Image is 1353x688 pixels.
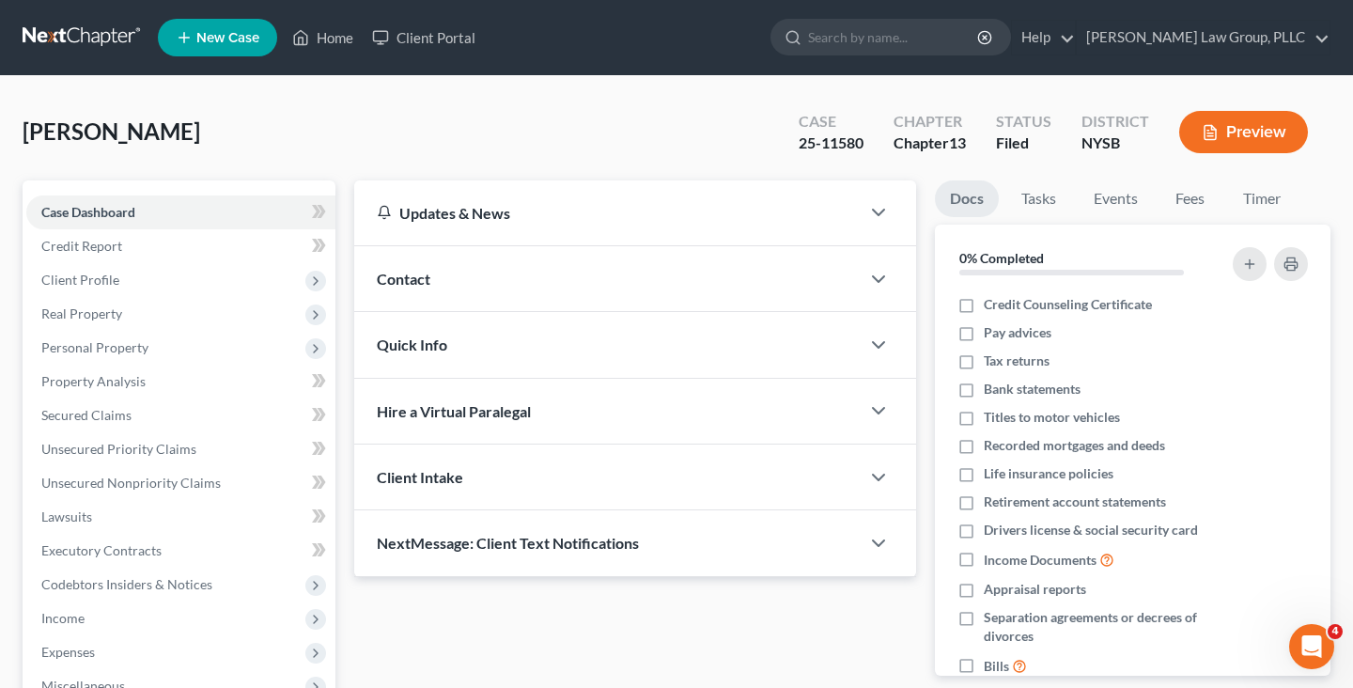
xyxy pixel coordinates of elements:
[41,339,148,355] span: Personal Property
[808,20,980,55] input: Search by name...
[377,534,639,552] span: NextMessage: Client Text Notifications
[1289,624,1334,669] iframe: Intercom live chat
[26,365,335,399] a: Property Analysis
[41,542,162,558] span: Executory Contracts
[996,133,1051,154] div: Filed
[1179,111,1308,153] button: Preview
[41,576,212,592] span: Codebtors Insiders & Notices
[41,238,122,254] span: Credit Report
[377,402,531,420] span: Hire a Virtual Paralegal
[196,31,259,45] span: New Case
[26,432,335,466] a: Unsecured Priority Claims
[984,380,1081,399] span: Bank statements
[41,475,221,491] span: Unsecured Nonpriority Claims
[41,644,95,660] span: Expenses
[377,336,447,353] span: Quick Info
[984,408,1120,427] span: Titles to motor vehicles
[984,323,1051,342] span: Pay advices
[41,610,85,626] span: Income
[984,657,1009,676] span: Bills
[23,117,200,145] span: [PERSON_NAME]
[41,305,122,321] span: Real Property
[984,551,1096,570] span: Income Documents
[799,133,863,154] div: 25-11580
[41,373,146,389] span: Property Analysis
[41,204,135,220] span: Case Dashboard
[377,270,430,288] span: Contact
[984,436,1165,455] span: Recorded mortgages and deeds
[894,133,966,154] div: Chapter
[984,521,1198,539] span: Drivers license & social security card
[377,468,463,486] span: Client Intake
[26,466,335,500] a: Unsecured Nonpriority Claims
[996,111,1051,133] div: Status
[26,229,335,263] a: Credit Report
[26,500,335,534] a: Lawsuits
[984,295,1152,314] span: Credit Counseling Certificate
[26,195,335,229] a: Case Dashboard
[984,580,1086,599] span: Appraisal reports
[1081,111,1149,133] div: District
[41,508,92,524] span: Lawsuits
[41,441,196,457] span: Unsecured Priority Claims
[41,272,119,288] span: Client Profile
[26,399,335,432] a: Secured Claims
[949,133,966,151] span: 13
[935,180,999,217] a: Docs
[984,608,1216,646] span: Separation agreements or decrees of divorces
[984,493,1166,511] span: Retirement account statements
[363,21,485,55] a: Client Portal
[283,21,363,55] a: Home
[1079,180,1153,217] a: Events
[1228,180,1296,217] a: Timer
[1081,133,1149,154] div: NYSB
[984,464,1113,483] span: Life insurance policies
[894,111,966,133] div: Chapter
[1160,180,1221,217] a: Fees
[959,250,1044,266] strong: 0% Completed
[41,407,132,423] span: Secured Claims
[1077,21,1330,55] a: [PERSON_NAME] Law Group, PLLC
[377,203,837,223] div: Updates & News
[26,534,335,568] a: Executory Contracts
[1328,624,1343,639] span: 4
[799,111,863,133] div: Case
[984,352,1050,370] span: Tax returns
[1006,180,1071,217] a: Tasks
[1012,21,1075,55] a: Help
